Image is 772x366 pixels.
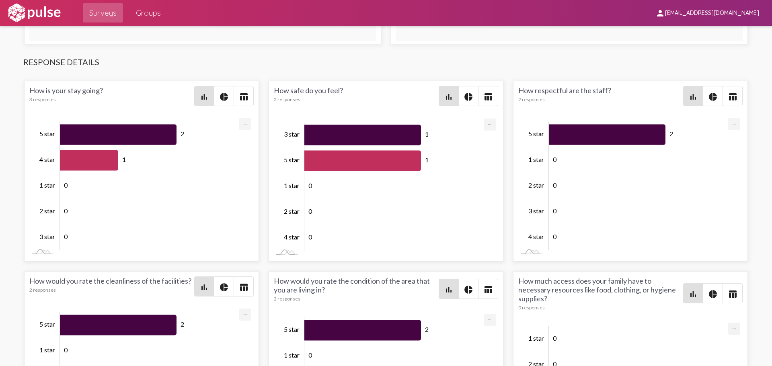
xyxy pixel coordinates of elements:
tspan: 0 [64,346,68,354]
tspan: 0 [553,181,557,189]
button: Pie style chart [459,279,478,299]
mat-icon: bar_chart [444,92,454,102]
tspan: 5 star [528,130,544,137]
button: Table view [478,86,498,106]
g: Chart [39,121,241,250]
mat-icon: bar_chart [444,285,454,294]
div: How is your stay going? [29,86,194,106]
span: Groups [136,6,161,20]
div: How would you rate the cleanliness of the facilities? [29,276,194,296]
tspan: 4 star [284,233,300,241]
tspan: 0 [64,233,68,240]
button: Bar chart [439,86,458,106]
div: How safe do you feel? [274,86,439,106]
mat-icon: bar_chart [688,92,698,102]
img: white-logo.svg [6,3,62,23]
mat-icon: table_chart [728,289,737,299]
a: Export [Press ENTER or use arrow keys to navigate] [728,323,740,330]
tspan: 5 star [39,320,55,328]
button: Table view [478,279,498,299]
div: How much access does your family have to necessary resources like food, clothing, or hygiene supp... [518,276,683,311]
tspan: 1 [425,156,429,164]
button: Table view [234,277,253,296]
tspan: 0 [553,207,557,215]
mat-icon: pie_chart [708,92,718,102]
tspan: 5 star [284,325,300,333]
tspan: 3 star [284,130,300,138]
button: Table view [723,86,742,106]
button: Pie style chart [703,284,723,303]
tspan: 5 star [284,156,300,164]
tspan: 5 star [39,130,55,137]
mat-icon: table_chart [239,92,248,102]
g: Series [549,124,665,247]
mat-icon: pie_chart [219,92,229,102]
tspan: 1 star [284,351,300,359]
tspan: 0 [64,207,68,215]
button: Table view [234,86,253,106]
span: [EMAIL_ADDRESS][DOMAIN_NAME] [665,10,759,17]
a: Export [Press ENTER or use arrow keys to navigate] [728,118,740,126]
tspan: 0 [553,233,557,240]
tspan: 3 star [528,207,544,215]
div: 0 responses [518,305,683,311]
g: Chart [528,121,730,250]
mat-icon: pie_chart [464,92,473,102]
tspan: 4 star [39,155,55,163]
a: Export [Press ENTER or use arrow keys to navigate] [484,119,496,126]
tspan: 2 [181,320,184,328]
button: Bar chart [684,284,703,303]
tspan: 0 [308,233,312,241]
button: Pie style chart [214,86,234,106]
mat-icon: table_chart [728,92,737,102]
mat-icon: bar_chart [199,282,209,292]
div: 2 responses [518,96,683,102]
a: Export [Press ENTER or use arrow keys to navigate] [239,118,251,126]
button: Bar chart [195,86,214,106]
a: Surveys [83,3,123,22]
button: Bar chart [195,277,214,296]
div: 2 responses [274,296,439,302]
tspan: 1 [425,130,429,138]
tspan: 1 star [39,181,55,189]
button: Bar chart [684,86,703,106]
tspan: 2 star [284,207,300,215]
a: Export [Press ENTER or use arrow keys to navigate] [239,309,251,316]
button: Pie style chart [214,277,234,296]
tspan: 1 star [528,155,544,163]
tspan: 2 star [528,181,544,189]
tspan: 0 [64,181,68,189]
div: 2 responses [29,287,194,293]
g: Series [60,124,177,247]
span: Surveys [89,6,117,20]
tspan: 0 [553,155,557,163]
div: How respectful are the staff? [518,86,683,106]
button: [EMAIL_ADDRESS][DOMAIN_NAME] [649,5,766,20]
tspan: 2 [181,130,184,137]
tspan: 1 [122,155,126,163]
tspan: 2 [669,130,673,137]
h3: Response Details [23,57,749,71]
tspan: 3 star [39,233,55,240]
a: Export [Press ENTER or use arrow keys to navigate] [484,314,496,321]
mat-icon: table_chart [483,285,493,294]
div: 3 responses [29,96,194,102]
button: Pie style chart [459,86,478,106]
tspan: 0 [308,182,312,189]
button: Table view [723,284,742,303]
button: Bar chart [439,279,458,299]
button: Pie style chart [703,86,723,106]
mat-icon: table_chart [239,282,248,292]
div: How would you rate the condition of the area that you are living in? [274,276,439,302]
tspan: 1 star [528,334,544,342]
div: 2 responses [274,96,439,102]
mat-icon: pie_chart [464,285,473,294]
mat-icon: bar_chart [199,92,209,102]
tspan: 4 star [528,233,544,240]
tspan: 2 star [39,207,55,215]
tspan: 1 star [39,346,55,354]
tspan: 0 [553,334,557,342]
mat-icon: pie_chart [219,282,229,292]
mat-icon: table_chart [483,92,493,102]
tspan: 0 [308,351,312,359]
